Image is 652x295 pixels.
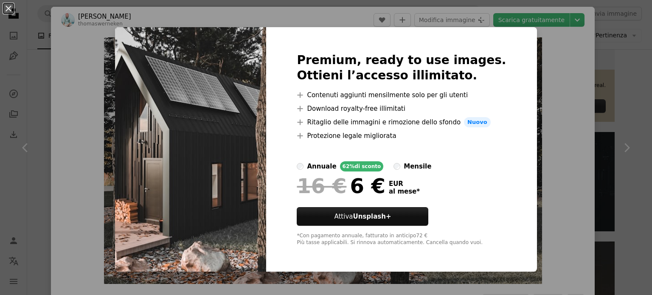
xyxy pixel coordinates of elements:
input: mensile [393,163,400,170]
div: *Con pagamento annuale, fatturato in anticipo 72 € Più tasse applicabili. Si rinnova automaticame... [297,233,506,246]
li: Download royalty-free illimitati [297,104,506,114]
strong: Unsplash+ [353,213,391,220]
div: 6 € [297,175,385,197]
li: Ritaglio delle immagini e rimozione dello sfondo [297,117,506,127]
span: EUR [389,180,420,188]
img: photo-1668015642451-a3bb11afb441 [115,27,266,272]
div: annuale [307,161,336,171]
button: AttivaUnsplash+ [297,207,428,226]
li: Protezione legale migliorata [297,131,506,141]
li: Contenuti aggiunti mensilmente solo per gli utenti [297,90,506,100]
h2: Premium, ready to use images. Ottieni l’accesso illimitato. [297,53,506,83]
input: annuale62%di sconto [297,163,304,170]
span: al mese * [389,188,420,195]
span: Nuovo [464,117,490,127]
div: mensile [404,161,431,171]
div: 62% di sconto [340,161,384,171]
span: 16 € [297,175,346,197]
